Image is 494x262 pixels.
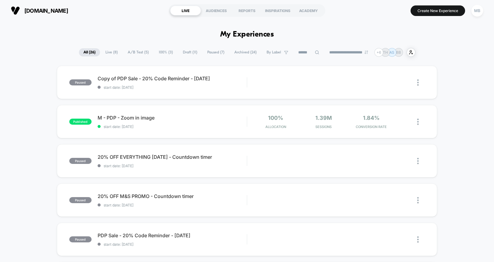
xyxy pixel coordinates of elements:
[417,119,419,125] img: close
[69,197,92,203] span: paused
[411,5,465,16] button: Create New Experience
[9,6,70,15] button: [DOMAIN_NAME]
[98,124,247,129] span: start date: [DATE]
[265,125,286,129] span: Allocation
[98,75,247,81] span: Copy of PDP Sale - 20% Code Reminder - [DATE]
[349,125,394,129] span: CONVERSION RATE
[101,48,122,56] span: Live ( 8 )
[178,48,202,56] span: Draft ( 11 )
[98,164,247,168] span: start date: [DATE]
[69,158,92,164] span: paused
[383,50,388,55] p: TH
[203,48,229,56] span: Paused ( 7 )
[69,236,92,242] span: paused
[232,6,262,15] div: REPORTS
[374,48,383,57] div: + 6
[69,119,92,125] span: published
[364,50,368,54] img: end
[230,48,261,56] span: Archived ( 24 )
[98,203,247,207] span: start date: [DATE]
[315,115,332,121] span: 1.39M
[11,6,20,15] img: Visually logo
[123,48,153,56] span: A/B Test ( 5 )
[471,5,483,17] div: MB
[98,232,247,238] span: PDP Sale - 20% Code Reminder - [DATE]
[417,236,419,243] img: close
[267,50,281,55] span: By Label
[154,48,177,56] span: 100% ( 3 )
[268,115,283,121] span: 100%
[396,50,401,55] p: BB
[170,6,201,15] div: LIVE
[98,85,247,90] span: start date: [DATE]
[98,115,247,121] span: M - PDP - Zoom in image
[79,48,100,56] span: All ( 26 )
[220,30,274,39] h1: My Experiences
[389,50,394,55] p: AS
[293,6,324,15] div: ACADEMY
[417,158,419,164] img: close
[201,6,232,15] div: AUDIENCES
[262,6,293,15] div: INSPIRATIONS
[98,154,247,160] span: 20% OFF EVERYTHING [DATE] - Countdown timer
[417,197,419,203] img: close
[363,115,380,121] span: 1.84%
[69,79,92,85] span: paused
[24,8,68,14] span: [DOMAIN_NAME]
[98,193,247,199] span: 20% OFF M&S PROMO - Countdown timer
[470,5,485,17] button: MB
[417,79,419,86] img: close
[98,242,247,247] span: start date: [DATE]
[301,125,346,129] span: Sessions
